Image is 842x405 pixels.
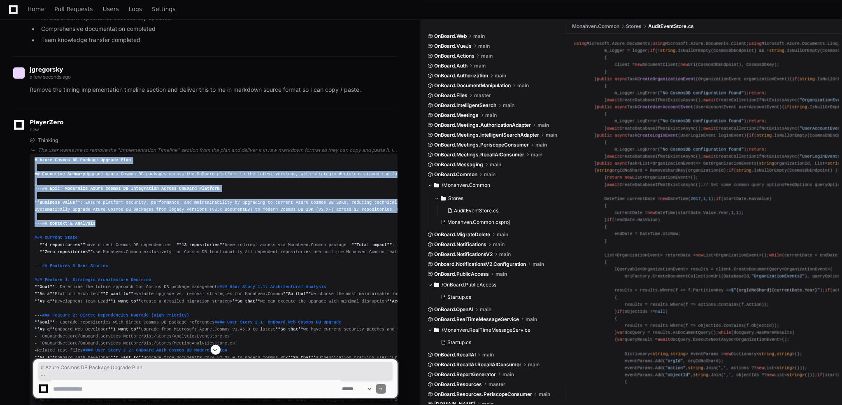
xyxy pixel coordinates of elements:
[434,132,539,138] span: OnBoard.Meetings.IntelligentSearchAdapter
[497,231,508,238] span: main
[484,171,495,178] span: main
[434,251,493,258] span: OnBoard.NotificationsV2
[40,334,232,339] span: `OnBoardNetCore/OnBoard.Services.NetCore/Dist/Stores/AnalyticsEventStore.cs`
[434,92,468,99] span: OnBoard.Files
[30,126,39,133] span: now
[40,341,237,346] span: `OnBoardNetCore/OnBoard.Services.NetCore/Dist/Stores/MeetingAnalyticsStore.cs`
[784,105,789,109] span: if
[647,210,655,215] span: new
[495,271,507,277] span: main
[607,126,620,131] span: await
[708,196,711,201] span: 1
[756,133,772,138] span: string
[759,161,774,166] span: string
[736,168,751,173] span: string
[607,98,620,102] span: await
[695,253,703,258] span: new
[172,242,174,247] span: -
[749,119,764,123] span: return
[614,105,627,109] span: async
[30,85,398,95] p: Remove the timing implementation timeline section and deliver this to me in markdown source forma...
[597,168,612,173] span: string
[441,193,446,203] svg: Directory
[736,210,739,215] span: 1
[434,316,519,323] span: OnBoard.RealTimeMessageService
[731,210,734,215] span: 1
[703,98,716,102] span: await
[769,253,782,258] span: while
[695,105,779,109] span: UserAccountEvent userAccountEvent
[434,261,526,268] span: Onboard.NotificationsV2.Configuration
[614,133,627,138] span: async
[478,43,490,49] span: main
[242,249,245,254] span: -
[607,182,620,187] span: await
[434,122,531,128] span: OnBoard.Meetings.AuthorizationAdapter
[434,192,560,205] button: Stores
[597,133,747,138] span: Task ( )
[698,77,787,81] span: OrganizationEvent organizationEvent
[626,23,642,30] span: Stores
[454,207,498,214] span: AuditEventStore.cs
[703,196,706,201] span: 1
[30,74,71,80] span: a few seconds ago
[437,291,555,303] button: Startup.cs
[769,48,784,53] span: string
[35,235,78,240] span: ### Current State
[434,241,486,248] span: OnBoard.Notifications
[42,313,189,318] span: ### Feature 2: Direct Dependencies Upgrade (High Priority)
[749,133,754,138] span: if
[428,324,560,337] button: /Monahven.RealTimeMessageService
[35,242,37,247] span: -
[474,63,486,69] span: main
[658,337,670,342] span: await
[39,35,398,45] li: Team knowledge transfer completed
[660,119,744,123] span: "No CosmosDB configuration found"
[434,325,439,335] svg: Directory
[607,217,612,222] span: if
[474,92,491,99] span: master
[597,105,782,109] span: Task ( )
[41,364,390,377] span: # Azure Cosmos DB Package Upgrade Plan ## Executive Summary Upgrade Azure Cosmos DB packages acro...
[387,299,445,304] span: **Acceptance Criteria**
[42,263,108,268] span: ## Features & User Stories
[434,280,439,290] svg: Directory
[703,154,716,159] span: await
[680,133,744,138] span: UserLoginEvent loginEvent
[428,179,560,192] button: /Monahven.Common
[490,161,501,168] span: main
[214,320,341,325] span: #### User Story 2.1: OnBoard.Web Cosmos DB Upgrade
[653,41,665,46] span: using
[485,112,497,119] span: main
[749,41,762,46] span: using
[434,142,529,148] span: OnBoard.Meetings.PeriscopeConsumer
[637,105,693,109] span: CreateUserAccountEvent
[434,306,473,313] span: OnBoard.OpenAI
[442,327,530,333] span: /Monahven.RealTimeMessageService
[680,62,688,67] span: new
[434,33,467,40] span: OnBoard.Web
[480,306,491,313] span: main
[736,288,772,293] span: {orgIdNoShard}
[434,82,511,89] span: OnBoard.DocumentManipulation
[152,7,175,12] span: Settings
[30,66,63,73] span: jgregorsky
[614,161,627,166] span: async
[447,339,471,346] span: Startup.cs
[54,7,93,12] span: Pull Requests
[607,154,620,159] span: await
[499,251,511,258] span: main
[597,105,612,109] span: public
[637,133,678,138] span: CreateLoginEvent
[35,341,37,346] span: -
[35,172,85,177] span: ## Executive Summary
[434,72,488,79] span: OnBoard.Authorization
[728,168,733,173] span: if
[495,72,506,79] span: main
[434,102,496,109] span: OnBoard.IntelligentSearch
[749,147,764,152] span: return
[448,195,463,202] span: Stores
[749,91,764,95] span: return
[660,91,744,95] span: "No CosmosDB configuration found"
[442,282,496,288] span: /OnBoard.PublicAccess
